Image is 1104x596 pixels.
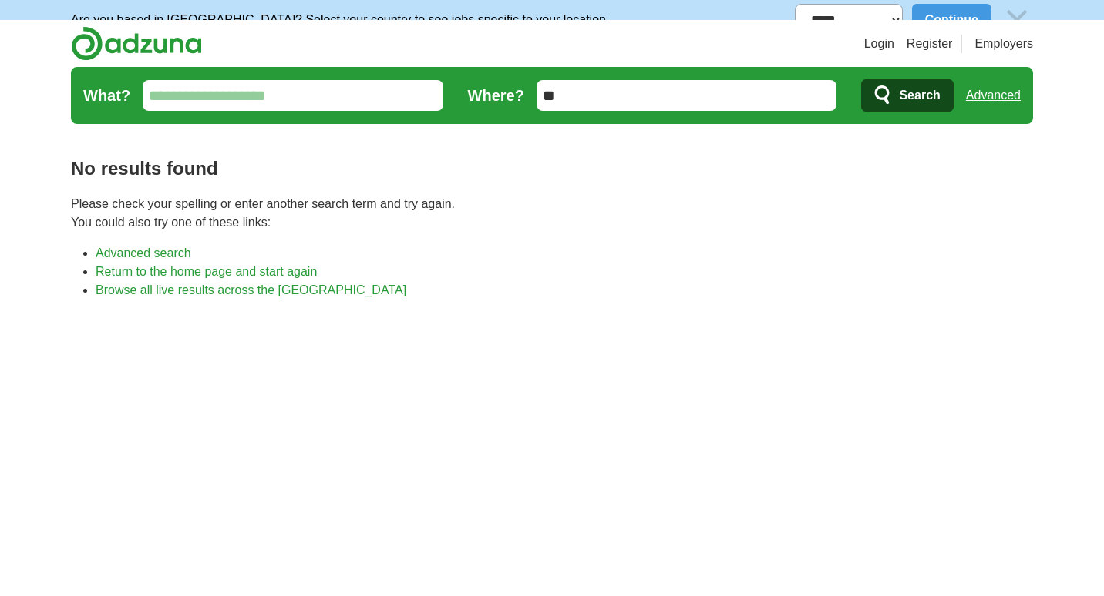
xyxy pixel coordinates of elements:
button: Continue [912,4,991,36]
p: Are you based in [GEOGRAPHIC_DATA]? Select your country to see jobs specific to your location. [71,11,609,29]
a: Return to the home page and start again [96,265,317,278]
a: Browse all live results across the [GEOGRAPHIC_DATA] [96,283,406,296]
a: Advanced [966,80,1021,111]
a: Advanced search [96,246,191,259]
h1: No results found [71,155,1033,182]
label: What? [83,84,130,107]
a: Register [907,35,953,53]
label: Where? [468,84,524,107]
span: Search [899,80,940,111]
img: Adzuna logo [71,26,202,61]
a: Employers [974,35,1033,53]
img: icon_close_no_bg.svg [1001,4,1033,36]
a: Login [864,35,894,53]
p: Please check your spelling or enter another search term and try again. You could also try one of ... [71,195,1033,232]
button: Search [861,79,953,112]
iframe: Ads by Google [71,312,1033,579]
